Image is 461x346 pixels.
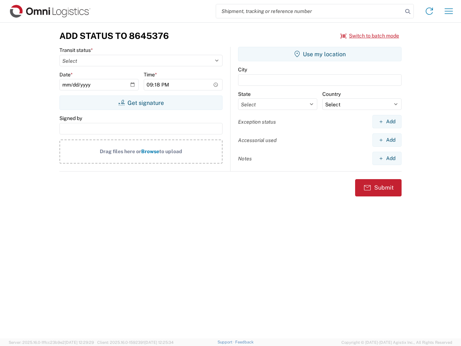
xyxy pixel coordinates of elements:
[59,71,73,78] label: Date
[59,47,93,53] label: Transit status
[144,71,157,78] label: Time
[216,4,403,18] input: Shipment, tracking or reference number
[322,91,341,97] label: Country
[235,340,254,344] a: Feedback
[59,31,169,41] h3: Add Status to 8645376
[159,148,182,154] span: to upload
[238,91,251,97] label: State
[59,96,223,110] button: Get signature
[372,133,402,147] button: Add
[355,179,402,196] button: Submit
[238,119,276,125] label: Exception status
[9,340,94,345] span: Server: 2025.16.0-1ffcc23b9e2
[218,340,236,344] a: Support
[144,340,174,345] span: [DATE] 12:25:34
[341,339,452,346] span: Copyright © [DATE]-[DATE] Agistix Inc., All Rights Reserved
[59,115,82,121] label: Signed by
[100,148,141,154] span: Drag files here or
[238,47,402,61] button: Use my location
[340,30,399,42] button: Switch to batch mode
[238,137,277,143] label: Accessorial used
[238,155,252,162] label: Notes
[141,148,159,154] span: Browse
[372,115,402,128] button: Add
[238,66,247,73] label: City
[372,152,402,165] button: Add
[65,340,94,345] span: [DATE] 12:29:29
[97,340,174,345] span: Client: 2025.16.0-1592391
